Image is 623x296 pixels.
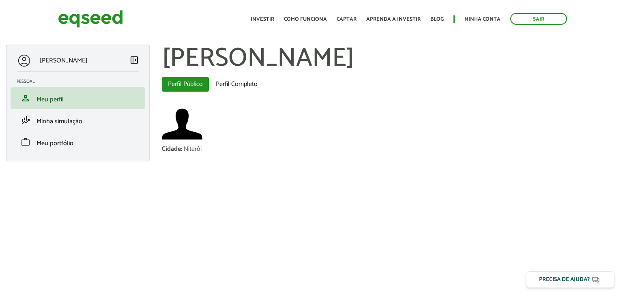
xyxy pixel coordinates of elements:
a: Captar [337,17,357,22]
li: Meu perfil [11,87,145,109]
a: workMeu portfólio [17,137,139,147]
a: Perfil Público [162,77,209,92]
h2: Pessoal [17,79,145,84]
a: personMeu perfil [17,93,139,103]
span: Meu perfil [37,94,64,105]
span: Minha simulação [37,116,82,127]
div: Cidade [162,146,184,152]
img: Foto de Eli Barcelos [162,104,202,144]
a: finance_modeMinha simulação [17,115,139,125]
a: Colapsar menu [129,55,139,66]
a: Investir [251,17,274,22]
a: Blog [430,17,444,22]
div: Niterói [184,146,202,152]
a: Sair [510,13,567,25]
a: Ver perfil do usuário. [162,104,202,144]
img: EqSeed [58,8,123,30]
span: : [181,144,182,154]
span: finance_mode [21,115,30,125]
h1: [PERSON_NAME] [162,45,617,73]
a: Como funciona [284,17,327,22]
span: left_panel_close [129,55,139,65]
span: person [21,93,30,103]
span: work [21,137,30,147]
span: Meu portfólio [37,138,73,149]
a: Perfil Completo [210,77,264,92]
a: Aprenda a investir [366,17,421,22]
a: Minha conta [464,17,501,22]
p: [PERSON_NAME] [40,57,88,64]
li: Meu portfólio [11,131,145,153]
li: Minha simulação [11,109,145,131]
